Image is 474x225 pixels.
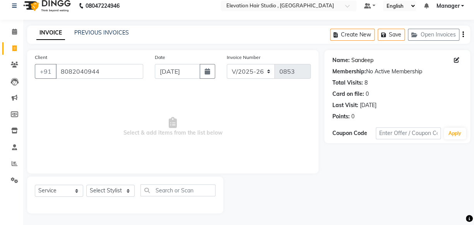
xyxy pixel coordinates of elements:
div: 0 [365,90,368,98]
a: INVOICE [36,26,65,40]
div: Membership: [332,67,366,76]
button: +91 [35,64,56,79]
label: Date [155,54,165,61]
button: Apply [444,128,466,139]
label: Invoice Number [227,54,260,61]
button: Open Invoices [408,29,459,41]
div: 0 [351,112,354,121]
div: Last Visit: [332,101,358,109]
input: Enter Offer / Coupon Code [376,127,441,139]
div: Name: [332,56,349,64]
div: Card on file: [332,90,364,98]
button: Create New [330,29,375,41]
input: Search by Name/Mobile/Email/Code [56,64,143,79]
div: Points: [332,112,349,121]
div: 8 [364,79,367,87]
button: Save [378,29,405,41]
span: Manager [436,2,459,10]
input: Search or Scan [140,184,216,196]
a: PREVIOUS INVOICES [74,29,129,36]
a: Sandeep [351,56,373,64]
span: Select & add items from the list below [35,88,311,166]
div: Coupon Code [332,129,375,137]
div: [DATE] [359,101,376,109]
label: Client [35,54,47,61]
div: No Active Membership [332,67,462,76]
div: Total Visits: [332,79,363,87]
